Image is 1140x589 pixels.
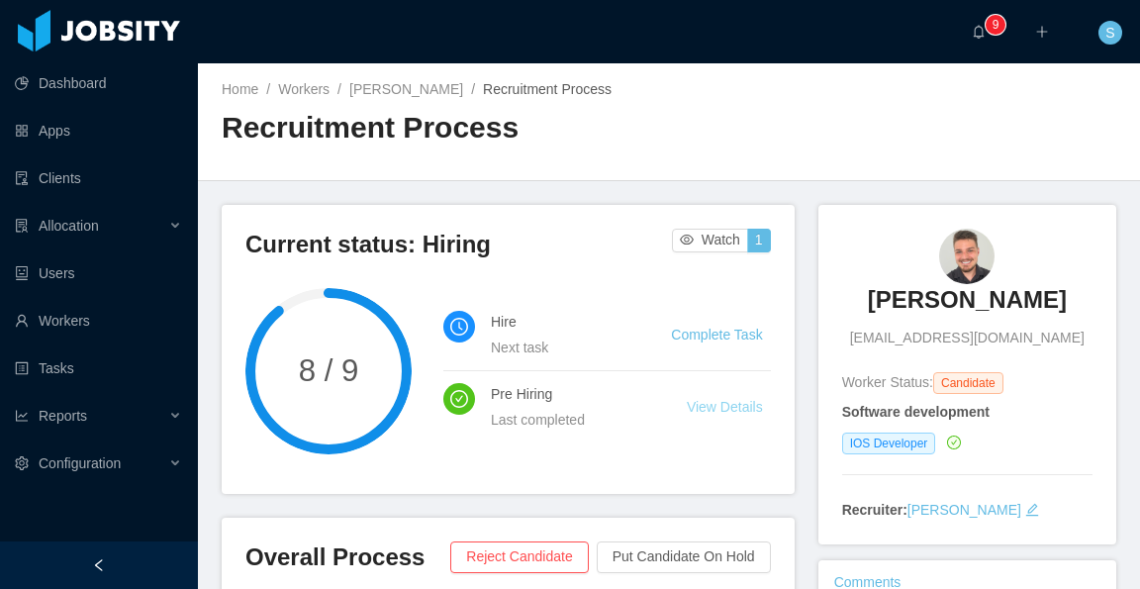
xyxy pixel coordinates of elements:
a: icon: appstoreApps [15,111,182,150]
span: / [471,81,475,97]
a: Complete Task [671,327,762,343]
a: icon: pie-chartDashboard [15,63,182,103]
a: [PERSON_NAME] [349,81,463,97]
button: Reject Candidate [450,541,588,573]
a: [PERSON_NAME] [868,284,1067,328]
a: Home [222,81,258,97]
i: icon: line-chart [15,409,29,423]
i: icon: check-circle [947,436,961,449]
sup: 9 [986,15,1005,35]
span: 8 / 9 [245,355,412,386]
h3: Overall Process [245,541,450,573]
div: Last completed [491,409,639,431]
h4: Hire [491,311,623,333]
i: icon: bell [972,25,986,39]
a: icon: robotUsers [15,253,182,293]
a: icon: profileTasks [15,348,182,388]
i: icon: plus [1035,25,1049,39]
span: / [337,81,341,97]
i: icon: edit [1025,503,1039,517]
span: Worker Status: [842,374,933,390]
i: icon: solution [15,219,29,233]
a: icon: check-circle [943,435,961,450]
a: icon: auditClients [15,158,182,198]
i: icon: clock-circle [450,318,468,336]
span: Reports [39,408,87,424]
a: Workers [278,81,330,97]
strong: Software development [842,404,990,420]
span: Configuration [39,455,121,471]
h4: Pre Hiring [491,383,639,405]
button: 1 [747,229,771,252]
i: icon: setting [15,456,29,470]
button: icon: eyeWatch [672,229,748,252]
span: [EMAIL_ADDRESS][DOMAIN_NAME] [850,328,1085,348]
h2: Recruitment Process [222,108,669,148]
span: Allocation [39,218,99,234]
span: Candidate [933,372,1003,394]
span: Recruitment Process [483,81,612,97]
i: icon: check-circle [450,390,468,408]
h3: [PERSON_NAME] [868,284,1067,316]
button: Put Candidate On Hold [597,541,771,573]
a: icon: userWorkers [15,301,182,341]
a: [PERSON_NAME] [907,502,1021,518]
span: / [266,81,270,97]
div: Next task [491,337,623,358]
h3: Current status: Hiring [245,229,672,260]
a: View Details [687,399,763,415]
span: S [1105,21,1114,45]
img: 8177b143-d651-4a08-b980-ce97ce9e18d5_6807dfeb40a53-90w.png [939,229,995,284]
p: 9 [993,15,999,35]
strong: Recruiter: [842,502,907,518]
span: IOS Developer [842,433,936,454]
